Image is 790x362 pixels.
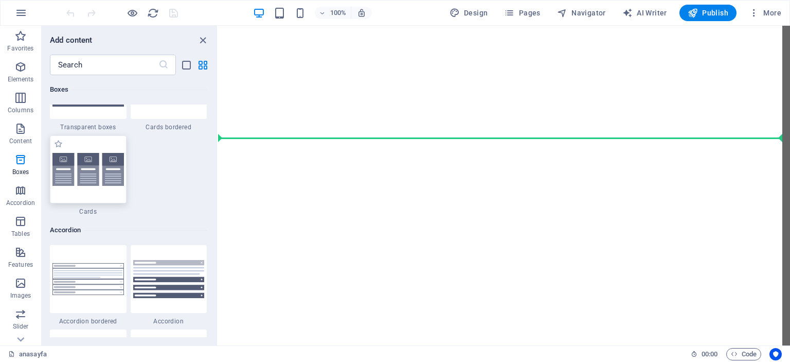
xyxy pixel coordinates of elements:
[315,7,351,19] button: 100%
[11,230,30,238] p: Tables
[557,8,606,18] span: Navigator
[702,348,717,360] span: 00 00
[769,348,782,360] button: Usercentrics
[745,5,785,21] button: More
[330,7,347,19] h6: 100%
[126,7,138,19] button: Click here to leave preview mode and continue editing
[8,261,33,269] p: Features
[445,5,492,21] button: Design
[50,55,158,75] input: Search
[709,350,710,358] span: :
[13,322,29,331] p: Slider
[749,8,781,18] span: More
[8,106,33,114] p: Columns
[50,245,127,325] div: Accordion bordered
[10,291,31,300] p: Images
[445,5,492,21] div: Design (Ctrl+Alt+Y)
[504,8,540,18] span: Pages
[9,137,32,145] p: Content
[357,8,366,18] i: On resize automatically adjust zoom level to fit chosen device.
[688,8,728,18] span: Publish
[50,123,127,131] span: Transparent boxes
[12,168,29,176] p: Boxes
[147,7,159,19] button: reload
[450,8,488,18] span: Design
[50,34,93,46] h6: Add content
[618,5,671,21] button: AI Writer
[50,83,207,96] h6: Boxes
[6,199,35,207] p: Accordion
[50,208,127,216] span: Cards
[196,59,209,71] button: grid-view
[8,348,47,360] a: Click to cancel selection. Double-click to open Pages
[500,5,544,21] button: Pages
[50,224,207,236] h6: Accordion
[679,5,737,21] button: Publish
[50,135,127,216] div: Cards
[196,34,209,46] button: close panel
[52,263,124,295] img: accordion-bordered.svg
[691,348,718,360] h6: Session time
[180,59,192,71] button: list-view
[131,123,207,131] span: Cards bordered
[147,7,159,19] i: Reload page
[553,5,610,21] button: Navigator
[726,348,761,360] button: Code
[54,140,63,148] span: Add to favorites
[731,348,757,360] span: Code
[131,245,207,325] div: Accordion
[133,260,205,298] img: accordion.svg
[8,75,34,83] p: Elements
[50,317,127,325] span: Accordion bordered
[7,44,33,53] p: Favorites
[131,317,207,325] span: Accordion
[622,8,667,18] span: AI Writer
[52,153,124,186] img: cards.svg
